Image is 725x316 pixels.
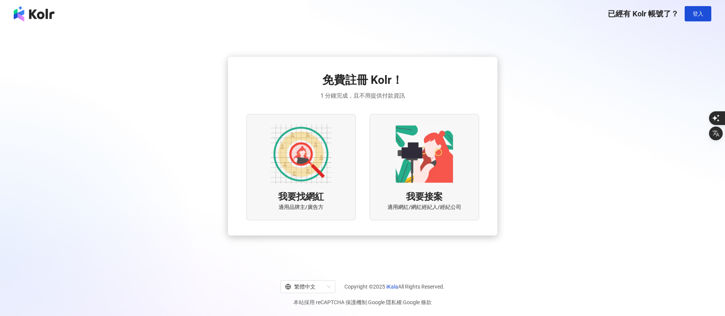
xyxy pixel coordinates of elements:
span: 1 分鐘完成，且不用提供付款資訊 [320,91,405,100]
span: 適用品牌主/廣告方 [279,204,323,211]
span: 我要接案 [406,191,443,204]
div: 繁體中文 [285,281,324,293]
a: Google 條款 [403,299,432,305]
span: 已經有 Kolr 帳號了？ [608,9,679,18]
span: | [402,299,403,305]
span: Copyright © 2025 All Rights Reserved. [344,282,445,291]
a: Google 隱私權 [368,299,402,305]
span: 免費註冊 Kolr！ [322,72,403,88]
span: 適用網紅/網紅經紀人/經紀公司 [387,204,461,211]
span: 登入 [693,11,703,17]
img: logo [14,6,54,21]
img: KOL identity option [394,124,455,184]
span: | [367,299,368,305]
a: iKala [386,284,398,290]
span: 我要找網紅 [278,191,324,204]
button: 登入 [685,6,711,21]
span: 本站採用 reCAPTCHA 保護機制 [293,298,432,307]
img: AD identity option [271,124,331,184]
